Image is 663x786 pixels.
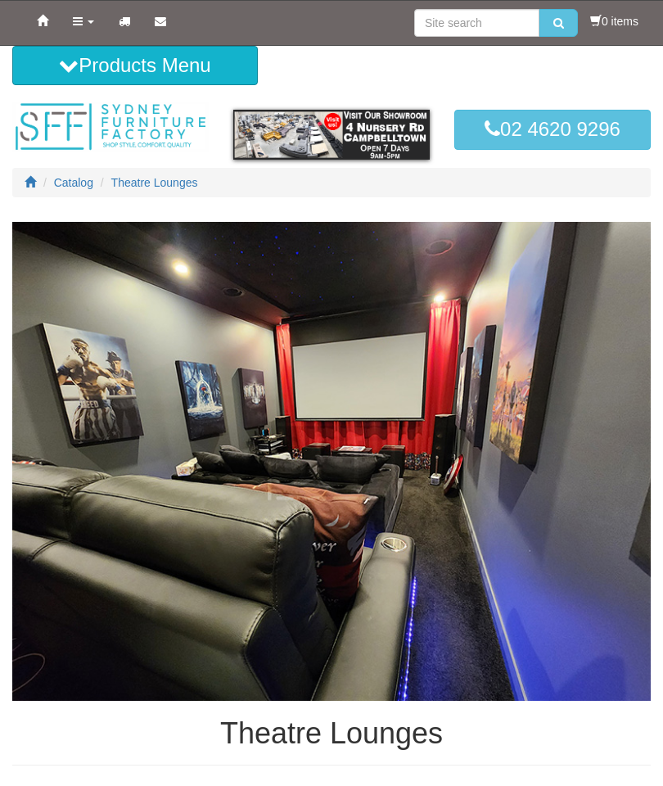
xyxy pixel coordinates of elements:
a: 02 4620 9296 [454,110,651,149]
input: Site search [414,9,539,37]
img: Theatre Lounges [12,222,651,701]
li: 0 items [590,13,638,29]
a: Theatre Lounges [111,176,198,189]
img: showroom.gif [233,110,430,159]
button: Products Menu [12,46,258,85]
h1: Theatre Lounges [12,717,651,750]
img: Sydney Furniture Factory [12,102,209,152]
a: Catalog [54,176,93,189]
